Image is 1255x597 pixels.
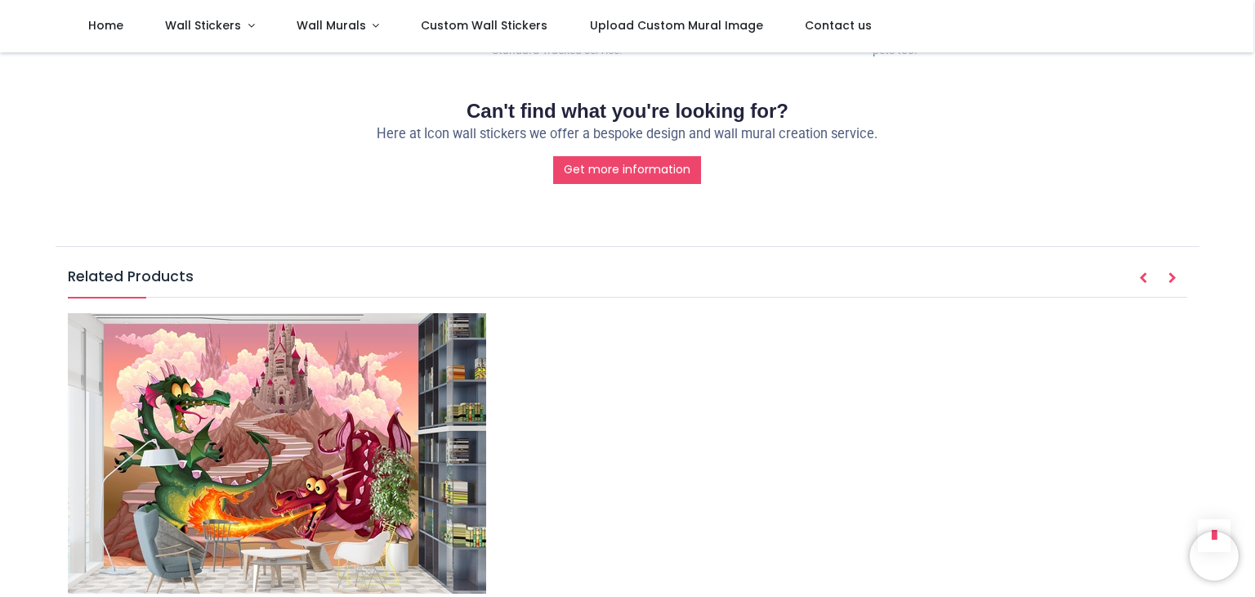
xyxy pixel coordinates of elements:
[297,17,366,34] span: Wall Murals
[1128,265,1158,293] button: Prev
[88,17,123,34] span: Home
[805,17,872,34] span: Contact us
[1158,265,1187,293] button: Next
[421,17,547,34] span: Custom Wall Stickers
[553,156,701,184] a: Get more information
[68,267,1187,298] h5: Related Products
[68,97,1187,125] h2: Can't find what you're looking for?
[68,313,486,594] img: Dragon Fight At Knights Castle Wall Mural Wallpaper
[1190,532,1239,581] iframe: Brevo live chat
[590,17,763,34] span: Upload Custom Mural Image
[165,17,241,34] span: Wall Stickers
[68,125,1187,144] p: Here at Icon wall stickers we offer a bespoke design and wall mural creation service.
